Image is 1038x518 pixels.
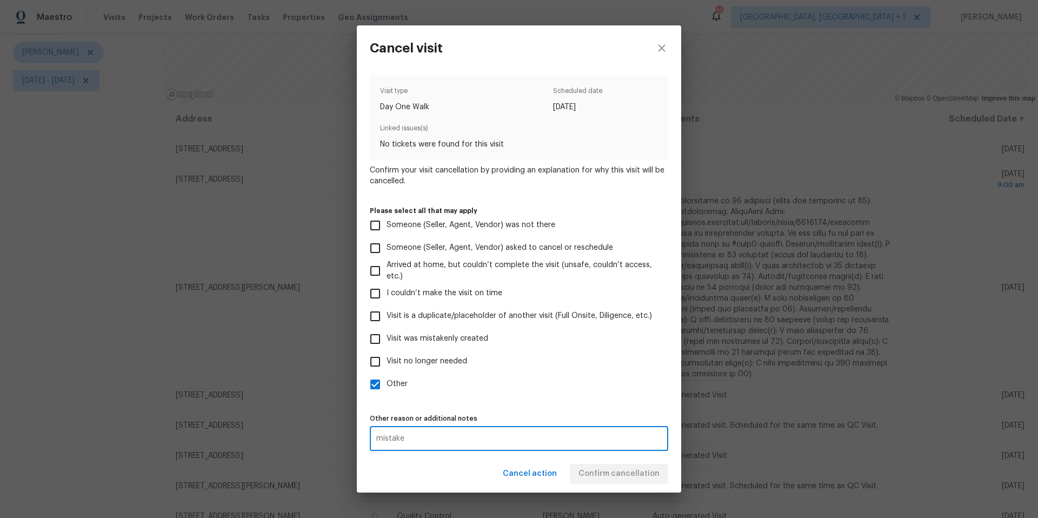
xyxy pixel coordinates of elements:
[370,165,668,187] span: Confirm your visit cancellation by providing an explanation for why this visit will be cancelled.
[387,310,652,322] span: Visit is a duplicate/placeholder of another visit (Full Onsite, Diligence, etc.)
[387,333,488,344] span: Visit was mistakenly created
[553,85,602,102] span: Scheduled date
[387,356,467,367] span: Visit no longer needed
[370,41,443,56] h3: Cancel visit
[498,464,561,484] button: Cancel action
[380,85,429,102] span: Visit type
[387,288,502,299] span: I couldn’t make the visit on time
[380,139,658,150] span: No tickets were found for this visit
[380,123,658,139] span: Linked issues(s)
[387,260,660,282] span: Arrived at home, but couldn’t complete the visit (unsafe, couldn’t access, etc.)
[553,102,602,112] span: [DATE]
[380,102,429,112] span: Day One Walk
[642,25,681,71] button: close
[387,378,408,390] span: Other
[387,220,555,231] span: Someone (Seller, Agent, Vendor) was not there
[370,208,668,214] label: Please select all that may apply
[370,415,668,422] label: Other reason or additional notes
[503,467,557,481] span: Cancel action
[387,242,613,254] span: Someone (Seller, Agent, Vendor) asked to cancel or reschedule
